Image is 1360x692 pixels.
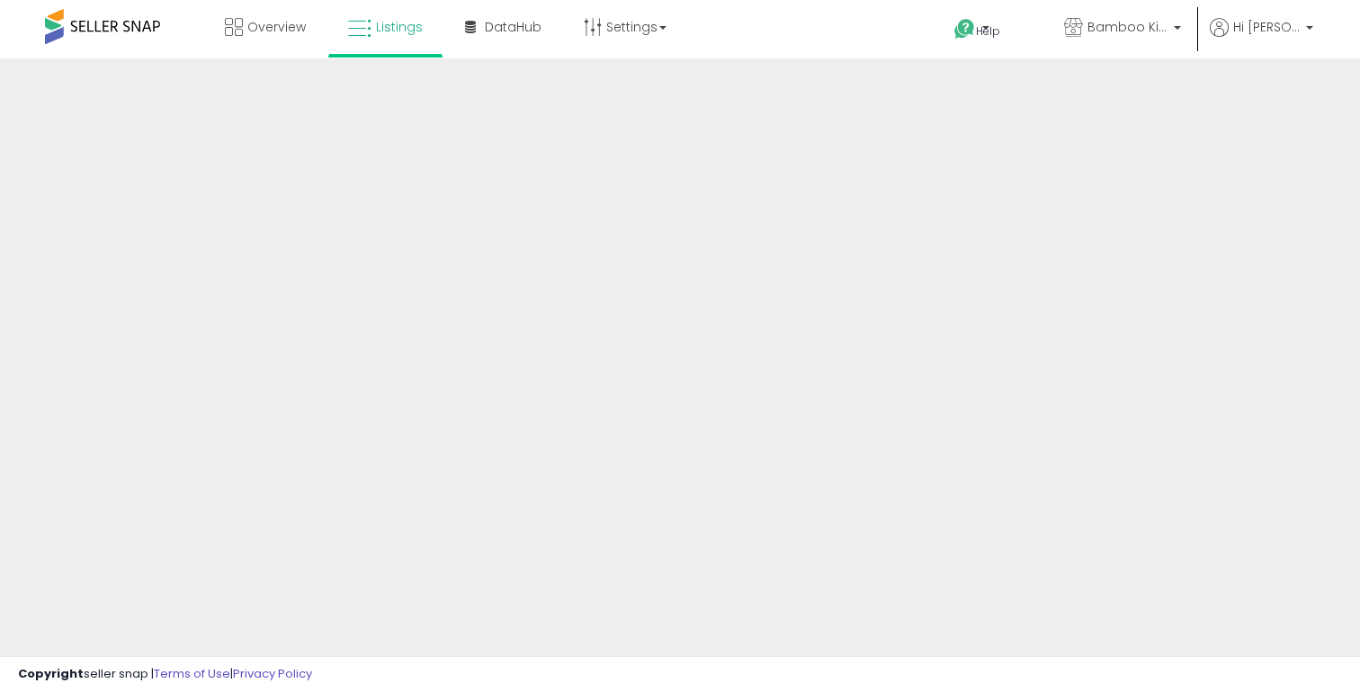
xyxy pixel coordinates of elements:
span: Hi [PERSON_NAME] [1233,18,1301,36]
a: Hi [PERSON_NAME] [1210,18,1313,58]
span: Bamboo Kiss [1087,18,1168,36]
span: Help [976,23,1000,39]
i: Get Help [953,18,976,40]
span: Overview [247,18,306,36]
span: DataHub [485,18,541,36]
div: seller snap | | [18,666,312,683]
a: Privacy Policy [233,665,312,682]
a: Help [940,4,1035,58]
strong: Copyright [18,665,84,682]
a: Terms of Use [154,665,230,682]
span: Listings [376,18,423,36]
